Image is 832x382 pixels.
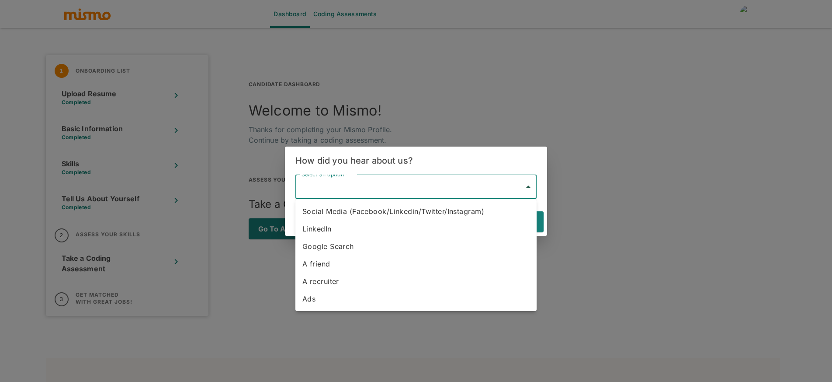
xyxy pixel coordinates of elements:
li: Ads [295,290,537,308]
li: Google Search [295,238,537,255]
li: A recruiter [295,273,537,290]
li: A friend [295,255,537,273]
li: LinkedIn [295,220,537,238]
li: Social Media (Facebook/Linkedin/Twitter/Instagram) [295,203,537,220]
